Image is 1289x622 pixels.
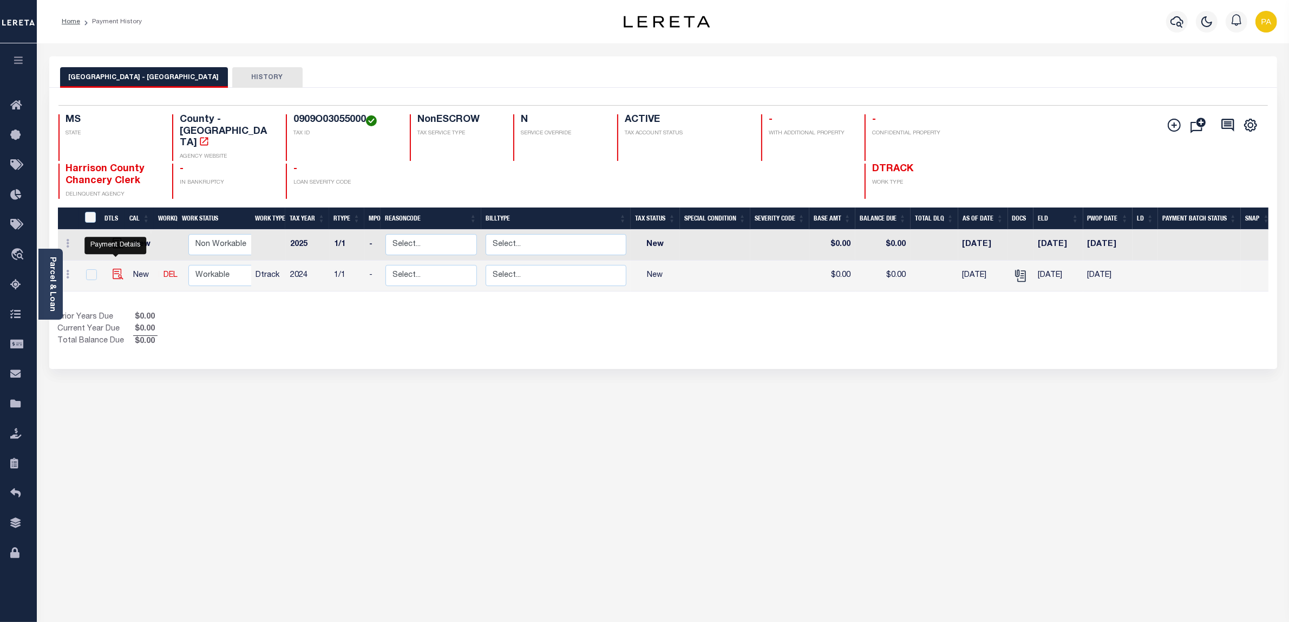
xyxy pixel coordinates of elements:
td: Total Balance Due [58,335,133,347]
span: DTRACK [872,164,913,174]
p: STATE [66,129,159,138]
img: svg+xml;base64,PHN2ZyB4bWxucz0iaHR0cDovL3d3dy53My5vcmcvMjAwMC9zdmciIHBvaW50ZXItZXZlbnRzPSJub25lIi... [1255,11,1277,33]
th: Balance Due: activate to sort column ascending [855,208,911,230]
p: TAX SERVICE TYPE [417,129,501,138]
h4: NonESCROW [417,114,501,126]
p: WORK TYPE [872,179,965,187]
i: travel_explore [10,248,28,262]
th: Payment Batch Status: activate to sort column ascending [1158,208,1241,230]
th: CAL: activate to sort column ascending [125,208,154,230]
h4: 0909O03055000 [293,114,397,126]
td: Dtrack [251,261,286,291]
th: Work Status [178,208,251,230]
p: SERVICE OVERRIDE [521,129,604,138]
td: $0.00 [809,261,855,291]
a: Home [62,18,80,25]
h4: County - [GEOGRAPHIC_DATA] [180,114,273,150]
span: - [180,164,184,174]
td: $0.00 [855,261,911,291]
th: MPO [364,208,381,230]
td: - [365,261,381,291]
td: [DATE] [958,261,1008,291]
th: WorkQ [154,208,178,230]
td: New [129,230,159,261]
td: 1/1 [330,230,365,261]
th: SNAP: activate to sort column ascending [1241,208,1274,230]
th: &nbsp; [78,208,101,230]
span: - [769,115,773,125]
th: Work Type [251,208,285,230]
p: AGENCY WEBSITE [180,153,273,161]
p: TAX ID [293,129,397,138]
div: Payment Details [84,237,146,254]
td: New [129,261,159,291]
p: WITH ADDITIONAL PROPERTY [769,129,852,138]
td: 2025 [286,230,330,261]
td: [DATE] [1033,230,1083,261]
th: Tax Status: activate to sort column ascending [631,208,680,230]
th: RType: activate to sort column ascending [329,208,364,230]
th: ReasonCode: activate to sort column ascending [381,208,481,230]
img: logo-dark.svg [624,16,710,28]
td: - [365,230,381,261]
p: TAX ACCOUNT STATUS [625,129,748,138]
th: As of Date: activate to sort column ascending [958,208,1008,230]
th: ELD: activate to sort column ascending [1033,208,1083,230]
td: New [631,261,680,291]
span: - [293,164,297,174]
th: Docs [1008,208,1034,230]
td: New [631,230,680,261]
th: Base Amt: activate to sort column ascending [809,208,855,230]
h4: ACTIVE [625,114,748,126]
th: Severity Code: activate to sort column ascending [750,208,809,230]
p: LOAN SEVERITY CODE [293,179,397,187]
span: $0.00 [133,323,158,335]
td: $0.00 [809,230,855,261]
a: DEL [163,271,178,279]
td: 2024 [286,261,330,291]
p: IN BANKRUPTCY [180,179,273,187]
span: Harrison County Chancery Clerk [66,164,145,186]
th: &nbsp;&nbsp;&nbsp;&nbsp;&nbsp;&nbsp;&nbsp;&nbsp;&nbsp;&nbsp; [58,208,78,230]
th: BillType: activate to sort column ascending [481,208,631,230]
th: Total DLQ: activate to sort column ascending [911,208,958,230]
th: PWOP Date: activate to sort column ascending [1083,208,1133,230]
a: Parcel & Loan [48,257,56,312]
span: $0.00 [133,312,158,323]
th: Special Condition: activate to sort column ascending [680,208,750,230]
h4: N [521,114,604,126]
td: [DATE] [1083,261,1133,291]
p: DELINQUENT AGENCY [66,191,159,199]
span: $0.00 [133,336,158,348]
td: [DATE] [1083,230,1133,261]
li: Payment History [80,17,142,27]
h4: MS [66,114,159,126]
span: - [872,115,876,125]
td: 1/1 [330,261,365,291]
td: Current Year Due [58,323,133,335]
th: Tax Year: activate to sort column ascending [285,208,329,230]
th: LD: activate to sort column ascending [1133,208,1158,230]
button: [GEOGRAPHIC_DATA] - [GEOGRAPHIC_DATA] [60,67,228,88]
td: Prior Years Due [58,312,133,323]
td: $0.00 [855,230,911,261]
td: [DATE] [1033,261,1083,291]
button: HISTORY [232,67,303,88]
td: [DATE] [958,230,1008,261]
p: CONFIDENTIAL PROPERTY [872,129,965,138]
th: DTLS [100,208,125,230]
